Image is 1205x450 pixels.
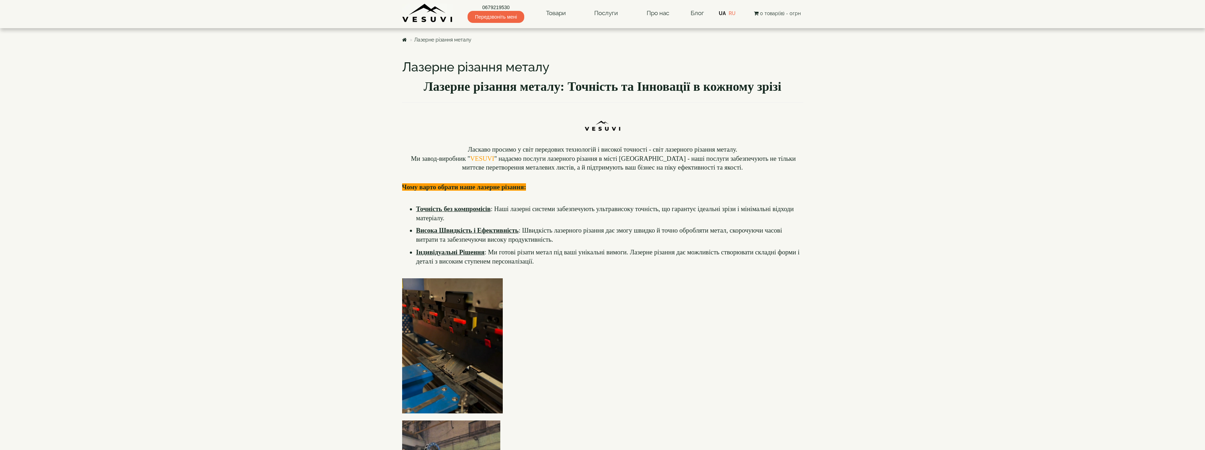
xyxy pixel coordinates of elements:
[409,155,797,171] span: Ми завод-виробник " " надаємо послуги лазерного різання в місті [GEOGRAPHIC_DATA] - наші послуги ...
[587,5,625,21] a: Послуги
[402,183,526,191] span: Чому варто обрати наше лазерне різання:
[583,106,622,135] img: Ttn5pm9uIKLcKgZrI-DPJtyXM-1-CpJTlstn2ZXthDzrWzHqWzIXq4ZS7qPkPFVaBoA4GitRGAHsRZshv0hWB0BnCPS-8PrHC...
[640,5,676,21] a: Про нас
[414,37,471,43] a: Лазерне різання металу
[752,9,803,17] button: 0 товар(ів) - 0грн
[416,248,485,256] u: Індивідуальні Рішення
[729,11,736,16] a: RU
[402,4,453,23] img: Завод VESUVI
[468,11,524,23] span: Передзвоніть мені
[468,146,737,153] span: Ласкаво просимо у світ передових технологій і високої точності - світ лазерного різання металу.
[719,11,726,16] a: UA
[402,278,503,413] img: 7s_uycffbmjNvMsWQ1VHrQK-jM-DjViNu7ulG0E5pBL970UmQQaTZNrzv2-DL5R4SjURD5IwVxVaaC2424xw-Iovf-l04Rs3N...
[691,9,704,17] a: Блог
[416,227,519,234] u: Висока Швидкість і Ефективність
[416,248,801,265] span: : Ми готові різати метал під ваші унікальні вимоги. Лазерне різання дає можливість створювати скл...
[416,205,491,213] u: Точність без компромісів
[416,227,784,243] span: : Швидкість лазерного різання дає змогу швидко й точно обробляти метал, скорочуючи часові витрати...
[539,5,573,21] a: Товари
[424,80,781,94] b: Лазерне різання металу: Точність та Інновації в кожному зрізі
[470,155,494,162] a: VESUVI
[468,4,524,11] a: 0679219530
[760,11,801,16] span: 0 товар(ів) - 0грн
[416,205,795,222] span: : Наші лазерні системи забезпечують ультрависоку точність, що гарантує ідеальні зрізи і мінімальн...
[402,60,803,74] h1: Лазерне різання металу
